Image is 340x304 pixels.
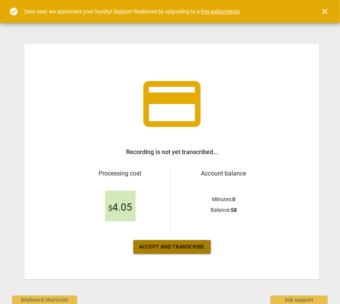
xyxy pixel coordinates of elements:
h3: Recording is not yet transcribed... [126,148,218,157]
button: Close [316,2,334,21]
span: close [320,7,329,16]
h3: Account balance [180,169,267,178]
span: Accept and transcribe [139,243,205,251]
span: check_circle [9,7,18,16]
p: Balance : [210,206,237,214]
button: Accept and transcribe [133,240,211,254]
span: 4.05 [108,202,132,213]
div: Dear user, we appreciate your loyalty! Support RaeNotes by upgrading to a [24,8,240,16]
b: 0 [232,196,235,202]
b: $ 8 [231,207,237,213]
div: Ask support [270,296,328,304]
p: Minutes : [212,195,235,203]
span: $ [108,203,112,213]
h3: Processing cost [76,169,164,178]
div: Keyboard shortcuts [12,296,77,304]
a: Pro subscription [201,8,240,15]
span: credit_card [138,70,206,138]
